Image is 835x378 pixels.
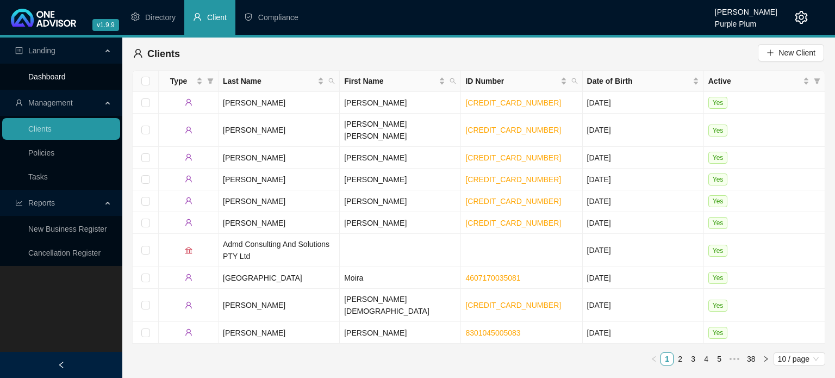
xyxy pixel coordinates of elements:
img: 2df55531c6924b55f21c4cf5d4484680-logo-light.svg [11,9,76,27]
span: search [571,78,578,84]
td: [DATE] [583,92,704,114]
td: [PERSON_NAME] [340,169,461,190]
span: bank [185,246,192,254]
button: New Client [758,44,824,61]
td: [PERSON_NAME] [219,190,340,212]
a: 3 [687,353,699,365]
a: 5 [713,353,725,365]
li: Next 5 Pages [726,352,743,365]
span: Yes [708,300,728,312]
span: user [185,175,192,183]
span: Landing [28,46,55,55]
span: user [185,153,192,161]
span: filter [207,78,214,84]
span: Yes [708,173,728,185]
span: safety [244,13,253,21]
td: [PERSON_NAME] [340,212,461,234]
span: First Name [344,75,437,87]
span: user [185,301,192,309]
td: [DATE] [583,147,704,169]
span: Yes [708,152,728,164]
li: 2 [674,352,687,365]
button: right [759,352,772,365]
span: filter [205,73,216,89]
span: filter [814,78,820,84]
th: Type [159,71,219,92]
a: [CREDIT_CARD_NUMBER] [465,175,561,184]
span: Client [207,13,227,22]
span: user [185,197,192,205]
span: Yes [708,97,728,109]
td: [PERSON_NAME] [219,114,340,147]
td: [PERSON_NAME] [219,322,340,344]
span: Management [28,98,73,107]
span: search [569,73,580,89]
td: [DATE] [583,114,704,147]
li: 38 [743,352,759,365]
td: [GEOGRAPHIC_DATA] [219,267,340,289]
div: [PERSON_NAME] [715,3,777,15]
a: Tasks [28,172,48,181]
a: 2 [674,353,686,365]
span: ID Number [465,75,558,87]
td: [DATE] [583,169,704,190]
span: user [15,99,23,107]
span: user [133,48,143,58]
td: [PERSON_NAME] [219,92,340,114]
a: 4 [700,353,712,365]
td: [DATE] [583,267,704,289]
span: Directory [145,13,176,22]
span: Yes [708,217,728,229]
span: profile [15,47,23,54]
td: [PERSON_NAME] [219,212,340,234]
a: 4607170035081 [465,274,520,282]
a: Clients [28,125,52,133]
span: Type [163,75,194,87]
a: New Business Register [28,225,107,233]
a: 38 [744,353,759,365]
a: Cancellation Register [28,249,101,257]
span: user [193,13,202,21]
a: 1 [661,353,673,365]
td: [PERSON_NAME] [340,147,461,169]
td: [PERSON_NAME] [219,147,340,169]
span: user [185,219,192,226]
span: user [185,274,192,281]
span: search [328,78,335,84]
span: ••• [726,352,743,365]
td: [PERSON_NAME] [340,322,461,344]
button: left [647,352,660,365]
td: [DATE] [583,212,704,234]
span: Yes [708,272,728,284]
span: Yes [708,245,728,257]
td: Moira [340,267,461,289]
td: [DATE] [583,322,704,344]
li: Previous Page [647,352,660,365]
a: Dashboard [28,72,66,81]
td: [DATE] [583,190,704,212]
a: [CREDIT_CARD_NUMBER] [465,197,561,206]
span: line-chart [15,199,23,207]
span: setting [131,13,140,21]
span: Date of Birth [587,75,690,87]
a: [CREDIT_CARD_NUMBER] [465,219,561,227]
a: [CREDIT_CARD_NUMBER] [465,153,561,162]
span: Yes [708,195,728,207]
a: Policies [28,148,54,157]
span: left [58,361,65,369]
span: filter [812,73,822,89]
span: setting [795,11,808,24]
th: Active [704,71,825,92]
span: plus [767,49,774,57]
span: v1.9.9 [92,19,119,31]
a: [CREDIT_CARD_NUMBER] [465,98,561,107]
div: Page Size [774,352,825,365]
li: 3 [687,352,700,365]
div: Purple Plum [715,15,777,27]
span: Yes [708,125,728,137]
a: 8301045005083 [465,329,520,337]
span: search [447,73,458,89]
span: Reports [28,199,55,207]
li: 5 [713,352,726,365]
span: Last Name [223,75,315,87]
